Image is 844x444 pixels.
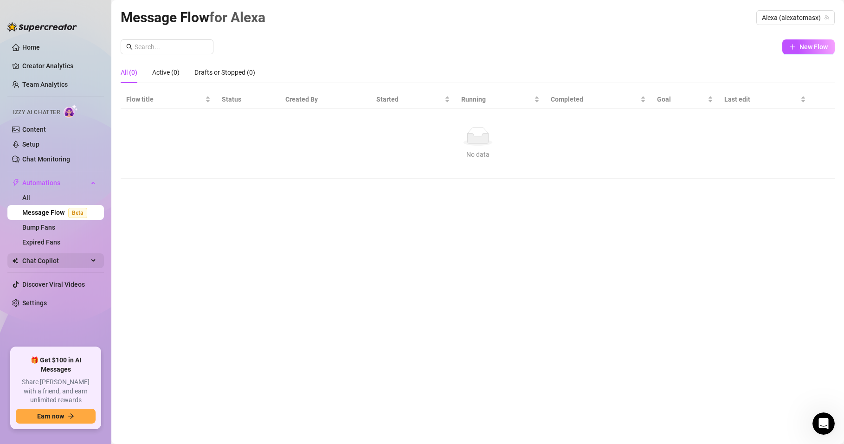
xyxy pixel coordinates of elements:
div: Totally understand, it can feel like a lot of work at first. But separating your audiences by lan... [15,265,145,338]
div: bufff hahhaha thats a lot of work [64,204,171,213]
div: entonces si los escribo en ingles y otros en español, la app sabe diferenciar a quien mandarselo ... [41,103,171,139]
th: Flow title [121,90,216,109]
th: Goal [651,90,719,109]
a: Creator Analytics [22,58,97,73]
div: ok thanks!!! [131,225,171,234]
span: Last edit [724,94,799,104]
div: Close [163,4,180,20]
div: Rosa says… [7,219,178,247]
span: search [126,44,133,50]
span: Chat Copilot [22,253,88,268]
article: Message Flow [121,6,265,28]
span: Earn now [37,412,64,420]
a: Team Analytics [22,81,68,88]
span: Flow title [126,94,203,104]
span: 🎁 Get $100 in AI Messages [16,356,96,374]
iframe: Intercom live chat [812,412,835,435]
span: Alexa (alexatomasx) [762,11,829,25]
span: Share [PERSON_NAME] with a friend, and earn unlimited rewards [16,378,96,405]
div: Rosa says… [7,97,178,152]
div: Rosa says… [7,198,178,219]
span: Started [376,94,443,104]
img: Chat Copilot [12,257,18,264]
th: Last edit [719,90,812,109]
button: New Flow [782,39,835,54]
a: Bump Fans [22,224,55,231]
div: Ella says… [7,15,178,97]
span: thunderbolt [12,179,19,187]
a: Home [22,44,40,51]
span: Goal [657,94,706,104]
a: All [22,194,30,201]
a: Settings [22,299,47,307]
span: Running [461,94,532,104]
th: Status [216,90,280,109]
a: Setup [22,141,39,148]
button: Home [145,4,163,21]
span: Automations [22,175,88,190]
img: logo-BBDzfeDw.svg [7,22,77,32]
div: bufff hahhaha thats a lot of work [57,198,178,219]
span: New Flow [799,43,828,51]
div: [DATE] [7,247,178,259]
div: All (0) [121,67,137,77]
img: Profile image for Ella [26,5,41,20]
input: Search... [135,42,208,52]
span: Izzy AI Chatter [13,108,60,117]
span: arrow-right [68,413,74,419]
h1: [PERSON_NAME] [45,5,105,12]
th: Started [371,90,456,109]
p: The team can also help [45,12,116,21]
a: Message FlowBeta [22,209,91,216]
button: go back [6,4,24,21]
a: Discover Viral Videos [22,281,85,288]
div: ok thanks!!! [124,219,178,240]
a: Content [22,126,46,133]
div: Totally understand, it can feel like a lot of work at first. But separating your audiences by lan... [7,259,152,343]
div: entonces si los escribo en ingles y otros en español, la app sabe diferenciar a quien mandarselo ... [33,97,178,145]
span: team [824,15,830,20]
span: Beta [68,208,87,218]
div: Ella says… [7,152,178,198]
th: Created By [280,90,370,109]
div: Drafts or Stopped (0) [194,67,255,77]
img: AI Chatter [64,104,78,118]
span: plus [789,44,796,50]
div: Giselle says… [7,259,178,364]
a: Chat Monitoring [22,155,70,163]
div: Active (0) [152,67,180,77]
div: Hi [PERSON_NAME], the Bump Message is written by you, not [PERSON_NAME]. Izzy can chat in any lan... [15,21,145,84]
th: Running [456,90,545,109]
span: for Alexa [209,9,265,26]
th: Completed [545,90,651,109]
span: Completed [551,94,638,104]
div: Using Bump, no. In that case, it’s better to create different target audiences and set the langua... [7,152,152,191]
div: Hi [PERSON_NAME], the Bump Message is written by you, not [PERSON_NAME]. Izzy can chat in any lan... [7,15,152,90]
a: Expired Fans [22,238,60,246]
button: Earn nowarrow-right [16,409,96,424]
div: Using Bump, no. In that case, it’s better to create different target audiences and set the langua... [15,158,145,185]
div: No data [130,149,825,160]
